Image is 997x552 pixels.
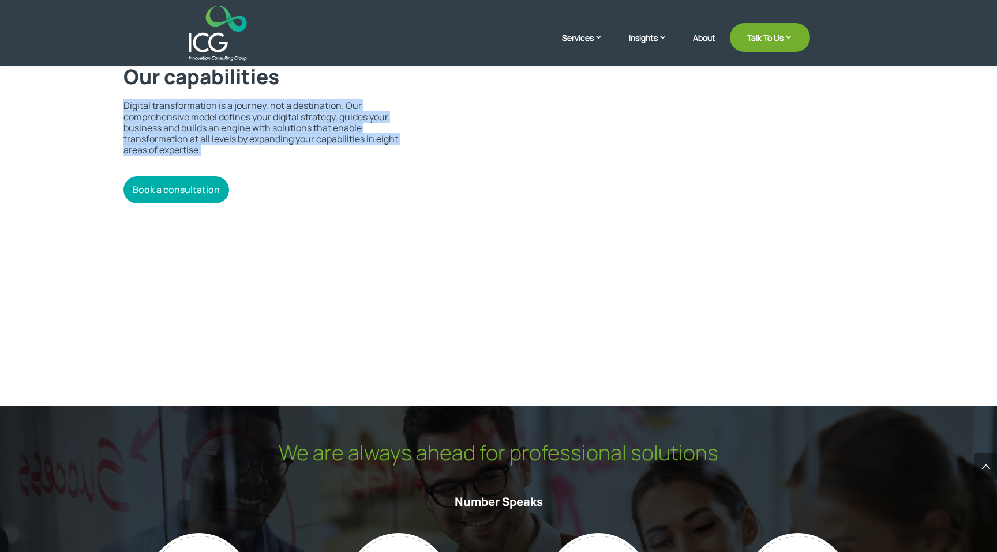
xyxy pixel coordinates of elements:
a: Talk To Us [730,23,810,52]
a: Services [562,32,614,61]
img: ICG [189,6,247,61]
a: Insights [629,32,679,61]
h2: Our capabilities [123,65,399,94]
p: Digital transformation is a journey, not a destination. Our comprehensive model defines your digi... [123,100,399,156]
a: About [693,33,715,61]
h3: Number Speaks [187,495,810,515]
iframe: Chat Widget [799,428,997,552]
a: Book a consultation [123,176,229,203]
h2: We are always ahead for professional solutions [187,440,810,471]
